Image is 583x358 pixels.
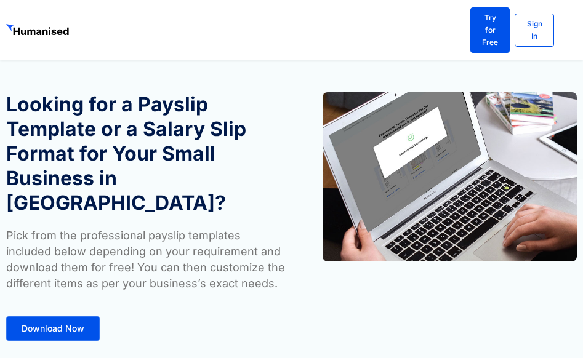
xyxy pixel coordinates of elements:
h1: Looking for a Payslip Template or a Salary Slip Format for Your Small Business in [GEOGRAPHIC_DATA]? [6,92,286,215]
a: Download Now [6,316,100,341]
span: Download Now [22,324,84,333]
img: GetHumanised Logo [6,24,71,38]
a: Sign In [515,14,554,47]
p: Pick from the professional payslip templates included below depending on your requirement and dow... [6,228,286,292]
a: Try for Free [470,7,510,53]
